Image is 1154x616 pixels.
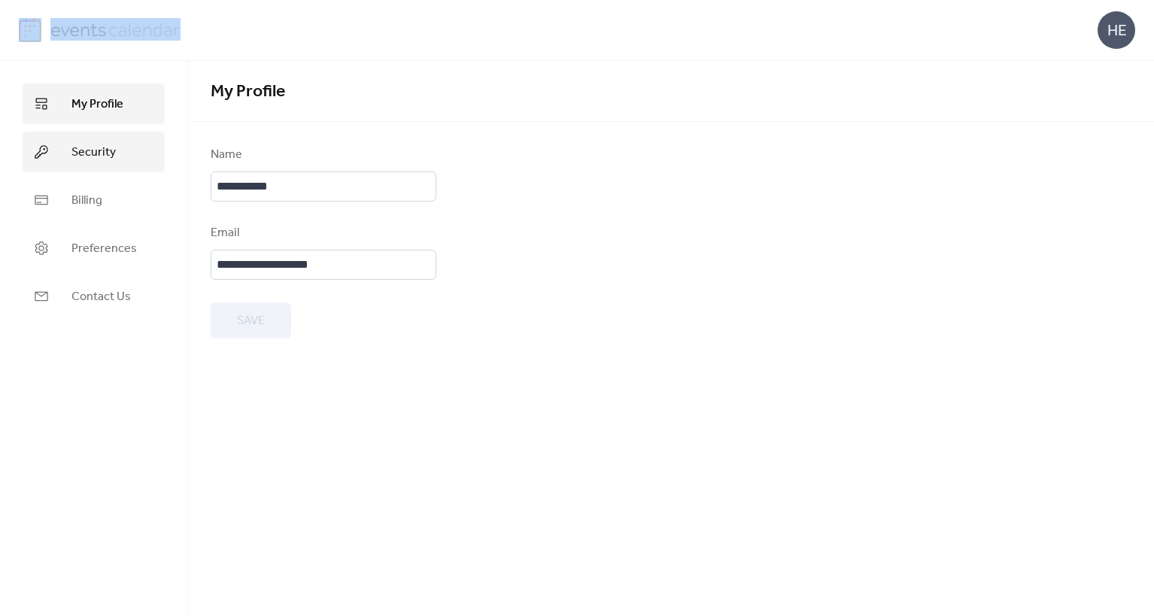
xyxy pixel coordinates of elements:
[71,192,102,210] span: Billing
[19,18,41,42] img: logo
[71,96,123,114] span: My Profile
[211,146,433,164] div: Name
[211,75,285,108] span: My Profile
[71,240,137,258] span: Preferences
[23,228,165,269] a: Preferences
[23,132,165,172] a: Security
[211,224,433,242] div: Email
[50,18,181,41] img: logo-type
[71,288,131,306] span: Contact Us
[71,144,116,162] span: Security
[23,180,165,220] a: Billing
[23,276,165,317] a: Contact Us
[23,83,165,124] a: My Profile
[1098,11,1135,49] div: HE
